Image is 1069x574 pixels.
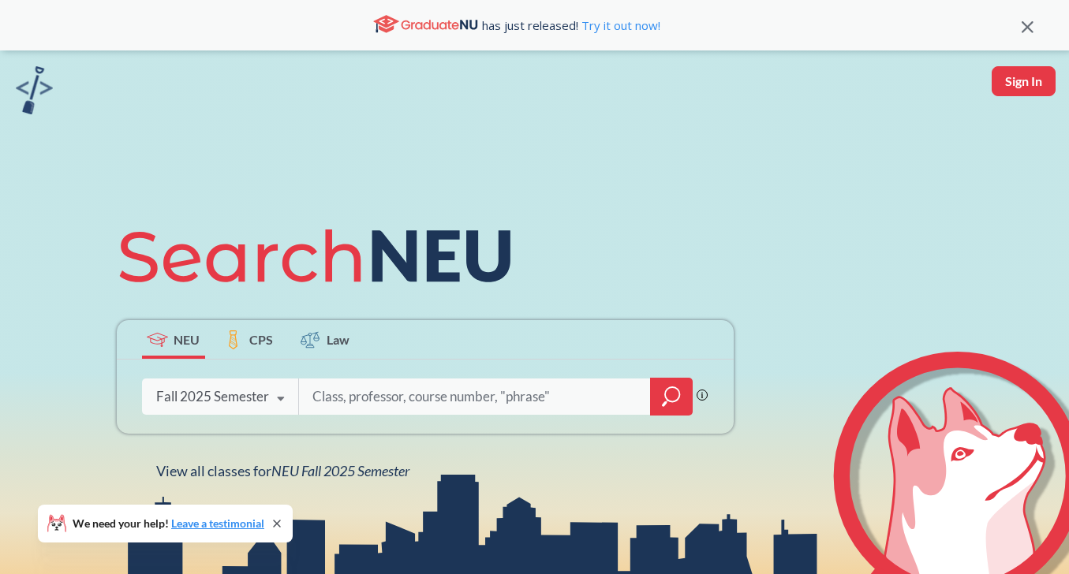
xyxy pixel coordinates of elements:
[16,66,53,119] a: sandbox logo
[992,66,1056,96] button: Sign In
[249,330,273,348] span: CPS
[156,462,409,479] span: View all classes for
[311,380,639,413] input: Class, professor, course number, "phrase"
[73,518,264,529] span: We need your help!
[482,17,660,34] span: has just released!
[327,330,349,348] span: Law
[174,330,200,348] span: NEU
[16,66,53,114] img: sandbox logo
[156,388,269,405] div: Fall 2025 Semester
[662,386,681,408] svg: magnifying glass
[650,378,693,416] div: magnifying glass
[171,516,264,530] a: Leave a testimonial
[578,17,660,33] a: Try it out now!
[271,462,409,479] span: NEU Fall 2025 Semester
